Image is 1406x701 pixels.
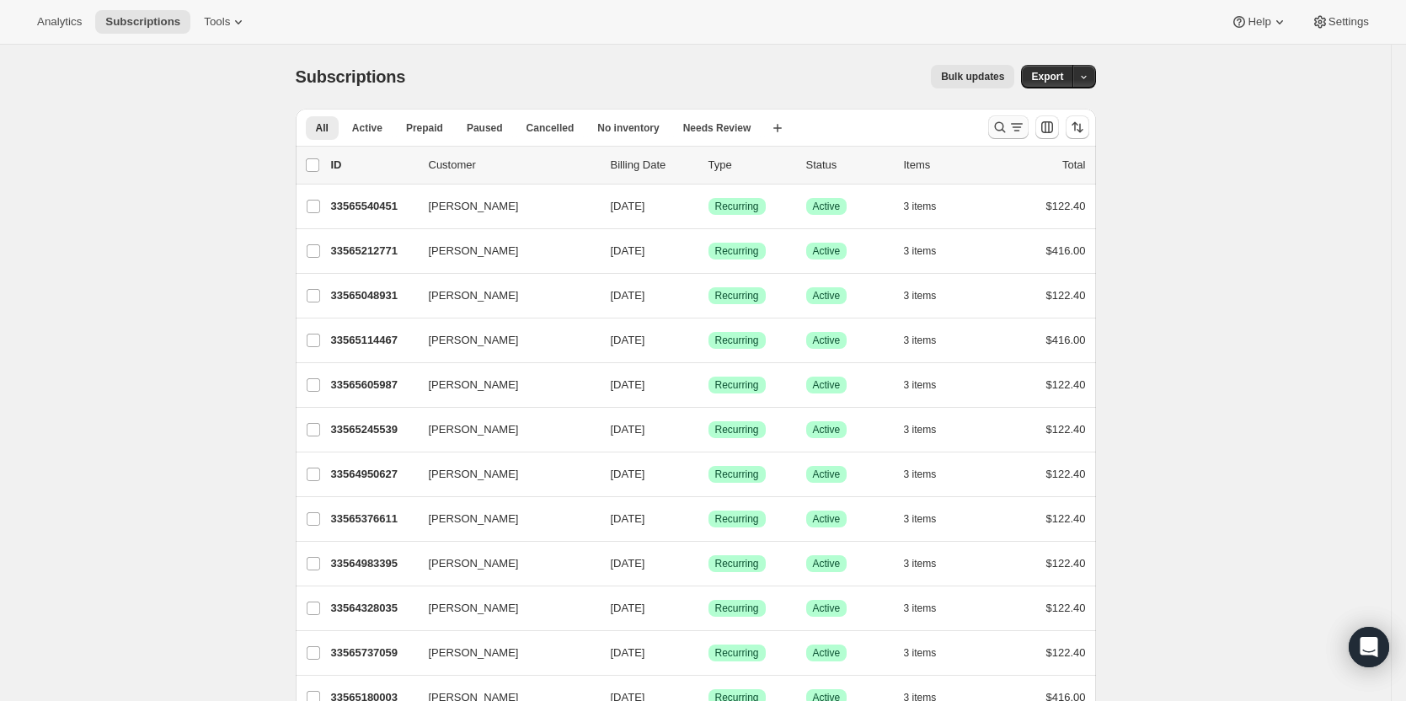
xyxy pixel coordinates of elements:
[331,377,415,393] p: 33565605987
[331,466,415,483] p: 33564950627
[611,378,645,391] span: [DATE]
[813,468,841,481] span: Active
[715,289,759,302] span: Recurring
[904,200,937,213] span: 3 items
[1046,468,1086,480] span: $122.40
[1031,70,1063,83] span: Export
[904,329,955,352] button: 3 items
[611,334,645,346] span: [DATE]
[988,115,1029,139] button: Search and filter results
[527,121,575,135] span: Cancelled
[715,244,759,258] span: Recurring
[419,238,587,265] button: [PERSON_NAME]
[37,15,82,29] span: Analytics
[813,244,841,258] span: Active
[904,646,937,660] span: 3 items
[931,65,1014,88] button: Bulk updates
[813,512,841,526] span: Active
[1035,115,1059,139] button: Customize table column order and visibility
[715,602,759,615] span: Recurring
[419,193,587,220] button: [PERSON_NAME]
[904,423,937,436] span: 3 items
[406,121,443,135] span: Prepaid
[941,70,1004,83] span: Bulk updates
[597,121,659,135] span: No inventory
[331,243,415,260] p: 33565212771
[1021,65,1073,88] button: Export
[715,378,759,392] span: Recurring
[904,284,955,308] button: 3 items
[331,645,415,661] p: 33565737059
[813,334,841,347] span: Active
[331,555,415,572] p: 33564983395
[1349,627,1389,667] div: Open Intercom Messenger
[611,289,645,302] span: [DATE]
[331,195,1086,218] div: 33565540451[PERSON_NAME][DATE]SuccessRecurringSuccessActive3 items$122.40
[204,15,230,29] span: Tools
[1046,200,1086,212] span: $122.40
[611,602,645,614] span: [DATE]
[1062,157,1085,174] p: Total
[429,243,519,260] span: [PERSON_NAME]
[611,557,645,570] span: [DATE]
[611,468,645,480] span: [DATE]
[331,597,1086,620] div: 33564328035[PERSON_NAME][DATE]SuccessRecurringSuccessActive3 items$122.40
[316,121,329,135] span: All
[1046,512,1086,525] span: $122.40
[352,121,382,135] span: Active
[429,645,519,661] span: [PERSON_NAME]
[194,10,257,34] button: Tools
[1046,602,1086,614] span: $122.40
[27,10,92,34] button: Analytics
[1248,15,1270,29] span: Help
[904,512,937,526] span: 3 items
[331,287,415,304] p: 33565048931
[708,157,793,174] div: Type
[105,15,180,29] span: Subscriptions
[419,595,587,622] button: [PERSON_NAME]
[904,552,955,575] button: 3 items
[611,200,645,212] span: [DATE]
[715,512,759,526] span: Recurring
[813,646,841,660] span: Active
[611,157,695,174] p: Billing Date
[611,244,645,257] span: [DATE]
[331,373,1086,397] div: 33565605987[PERSON_NAME][DATE]SuccessRecurringSuccessActive3 items$122.40
[1046,244,1086,257] span: $416.00
[611,423,645,436] span: [DATE]
[813,602,841,615] span: Active
[429,511,519,527] span: [PERSON_NAME]
[904,195,955,218] button: 3 items
[429,421,519,438] span: [PERSON_NAME]
[904,418,955,441] button: 3 items
[683,121,751,135] span: Needs Review
[331,198,415,215] p: 33565540451
[419,327,587,354] button: [PERSON_NAME]
[904,468,937,481] span: 3 items
[331,157,1086,174] div: IDCustomerBilling DateTypeStatusItemsTotal
[467,121,503,135] span: Paused
[429,198,519,215] span: [PERSON_NAME]
[429,466,519,483] span: [PERSON_NAME]
[904,463,955,486] button: 3 items
[331,157,415,174] p: ID
[904,597,955,620] button: 3 items
[331,418,1086,441] div: 33565245539[PERSON_NAME][DATE]SuccessRecurringSuccessActive3 items$122.40
[1046,378,1086,391] span: $122.40
[1066,115,1089,139] button: Sort the results
[611,646,645,659] span: [DATE]
[331,421,415,438] p: 33565245539
[429,600,519,617] span: [PERSON_NAME]
[1221,10,1297,34] button: Help
[331,507,1086,531] div: 33565376611[PERSON_NAME][DATE]SuccessRecurringSuccessActive3 items$122.40
[419,461,587,488] button: [PERSON_NAME]
[1328,15,1369,29] span: Settings
[429,287,519,304] span: [PERSON_NAME]
[331,463,1086,486] div: 33564950627[PERSON_NAME][DATE]SuccessRecurringSuccessActive3 items$122.40
[764,116,791,140] button: Create new view
[813,289,841,302] span: Active
[331,284,1086,308] div: 33565048931[PERSON_NAME][DATE]SuccessRecurringSuccessActive3 items$122.40
[904,602,937,615] span: 3 items
[904,557,937,570] span: 3 items
[715,200,759,213] span: Recurring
